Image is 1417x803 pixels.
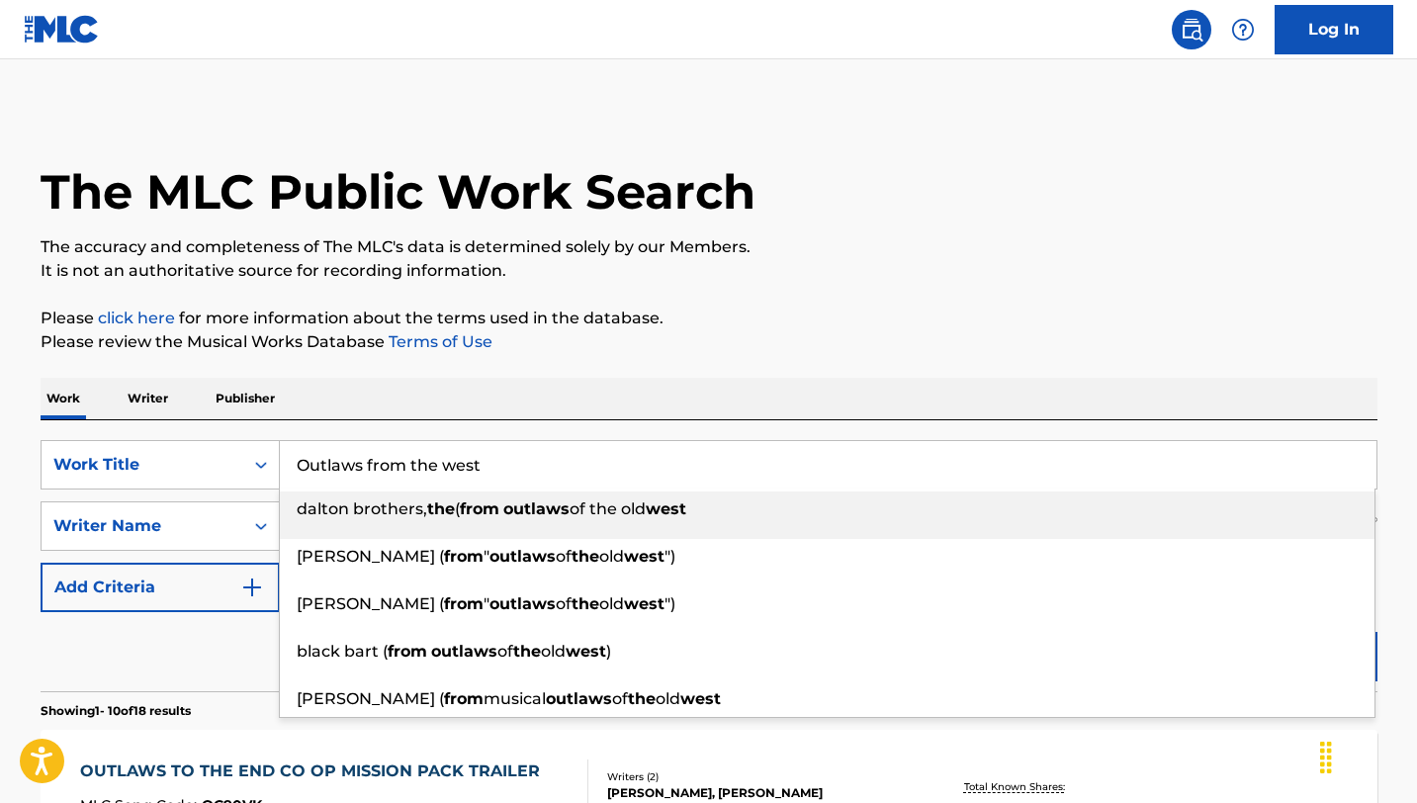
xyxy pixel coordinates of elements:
strong: the [572,547,599,566]
strong: west [680,689,721,708]
img: 9d2ae6d4665cec9f34b9.svg [240,576,264,599]
strong: outlaws [489,547,556,566]
div: Drag [1310,728,1342,787]
div: Work Title [53,453,231,477]
a: Public Search [1172,10,1211,49]
span: " [484,594,489,613]
span: [PERSON_NAME] ( [297,689,444,708]
span: of [497,642,513,661]
p: Please review the Musical Works Database [41,330,1377,354]
strong: the [572,594,599,613]
p: Please for more information about the terms used in the database. [41,307,1377,330]
span: ") [664,594,675,613]
span: of [556,547,572,566]
strong: west [566,642,606,661]
span: of [556,594,572,613]
p: Work [41,378,86,419]
a: Terms of Use [385,332,492,351]
div: OUTLAWS TO THE END CO OP MISSION PACK TRAILER [80,759,550,783]
strong: from [444,689,484,708]
a: click here [98,309,175,327]
img: help [1231,18,1255,42]
span: of the old [570,499,646,518]
strong: the [427,499,455,518]
span: dalton brothers, [297,499,427,518]
strong: the [513,642,541,661]
strong: the [628,689,656,708]
strong: outlaws [489,594,556,613]
strong: from [388,642,427,661]
span: musical [484,689,546,708]
div: Help [1223,10,1263,49]
span: ) [606,642,611,661]
p: Writer [122,378,174,419]
span: old [656,689,680,708]
strong: from [444,547,484,566]
strong: from [444,594,484,613]
form: Search Form [41,440,1377,691]
div: [PERSON_NAME], [PERSON_NAME] [607,784,906,802]
p: It is not an authoritative source for recording information. [41,259,1377,283]
img: MLC Logo [24,15,100,44]
div: Writers ( 2 ) [607,769,906,784]
span: old [541,642,566,661]
div: Writer Name [53,514,231,538]
p: Showing 1 - 10 of 18 results [41,702,191,720]
button: Add Criteria [41,563,280,612]
span: ") [664,547,675,566]
strong: outlaws [431,642,497,661]
span: black bart ( [297,642,388,661]
span: ( [455,499,460,518]
strong: west [646,499,686,518]
span: [PERSON_NAME] ( [297,594,444,613]
strong: west [624,594,664,613]
a: Log In [1275,5,1393,54]
strong: from [460,499,499,518]
p: Publisher [210,378,281,419]
p: The accuracy and completeness of The MLC's data is determined solely by our Members. [41,235,1377,259]
img: search [1180,18,1203,42]
p: Total Known Shares: [964,779,1070,794]
strong: west [624,547,664,566]
strong: outlaws [546,689,612,708]
strong: outlaws [503,499,570,518]
span: [PERSON_NAME] ( [297,547,444,566]
span: old [599,547,624,566]
span: " [484,547,489,566]
iframe: Chat Widget [1318,708,1417,803]
h1: The MLC Public Work Search [41,162,755,222]
span: old [599,594,624,613]
span: of [612,689,628,708]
